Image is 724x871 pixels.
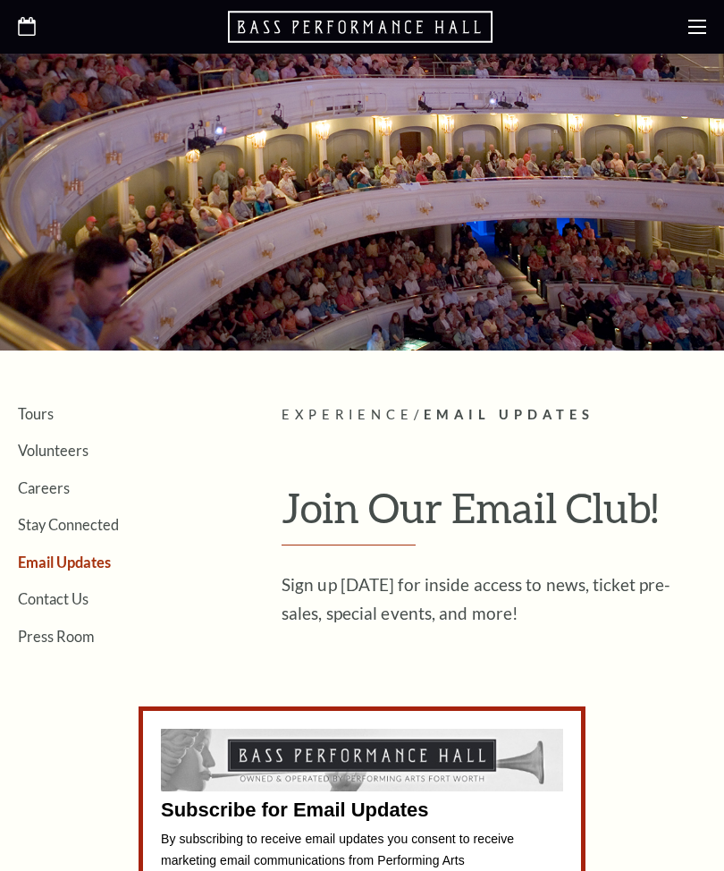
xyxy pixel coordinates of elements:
[282,404,706,427] p: /
[18,590,88,607] a: Contact Us
[18,442,88,459] a: Volunteers
[18,554,111,571] a: Email Updates
[282,571,706,628] p: Sign up [DATE] for inside access to news, ticket pre-sales, special events, and more!
[161,800,563,820] div: Subscribe for Email Updates
[18,516,119,533] a: Stay Connected
[282,407,414,422] span: Experience
[18,479,70,496] a: Careers
[18,405,54,422] a: Tours
[424,407,594,422] span: Email Updates
[18,628,94,645] a: Press Room
[282,485,706,545] h1: Join Our Email Club!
